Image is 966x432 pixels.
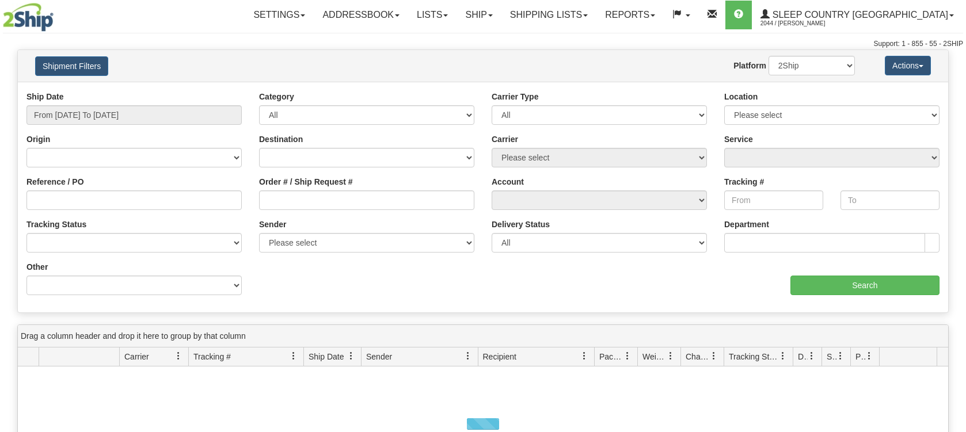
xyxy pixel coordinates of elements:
[686,351,710,362] span: Charge
[35,56,108,76] button: Shipment Filters
[3,3,54,32] img: logo2044.jpg
[259,133,303,145] label: Destination
[366,351,392,362] span: Sender
[169,346,188,366] a: Carrier filter column settings
[259,219,286,230] label: Sender
[575,346,594,366] a: Recipient filter column settings
[642,351,667,362] span: Weight
[259,91,294,102] label: Category
[661,346,680,366] a: Weight filter column settings
[193,351,231,362] span: Tracking #
[859,346,879,366] a: Pickup Status filter column settings
[26,91,64,102] label: Ship Date
[341,346,361,366] a: Ship Date filter column settings
[752,1,963,29] a: Sleep Country [GEOGRAPHIC_DATA] 2044 / [PERSON_NAME]
[492,219,550,230] label: Delivery Status
[501,1,596,29] a: Shipping lists
[483,351,516,362] span: Recipient
[124,351,149,362] span: Carrier
[458,346,478,366] a: Sender filter column settings
[3,39,963,49] div: Support: 1 - 855 - 55 - 2SHIP
[26,261,48,273] label: Other
[314,1,408,29] a: Addressbook
[457,1,501,29] a: Ship
[729,351,779,362] span: Tracking Status
[492,176,524,188] label: Account
[724,190,823,210] input: From
[618,346,637,366] a: Packages filter column settings
[885,56,931,75] button: Actions
[284,346,303,366] a: Tracking # filter column settings
[309,351,344,362] span: Ship Date
[724,176,764,188] label: Tracking #
[940,157,965,274] iframe: chat widget
[855,351,865,362] span: Pickup Status
[790,276,940,295] input: Search
[724,219,769,230] label: Department
[770,10,948,20] span: Sleep Country [GEOGRAPHIC_DATA]
[733,60,766,71] label: Platform
[724,133,753,145] label: Service
[18,325,948,347] div: grid grouping header
[760,18,847,29] span: 2044 / [PERSON_NAME]
[704,346,724,366] a: Charge filter column settings
[798,351,808,362] span: Delivery Status
[724,91,758,102] label: Location
[245,1,314,29] a: Settings
[408,1,457,29] a: Lists
[596,1,664,29] a: Reports
[26,133,50,145] label: Origin
[26,176,84,188] label: Reference / PO
[599,351,623,362] span: Packages
[492,133,518,145] label: Carrier
[802,346,822,366] a: Delivery Status filter column settings
[773,346,793,366] a: Tracking Status filter column settings
[827,351,836,362] span: Shipment Issues
[26,219,86,230] label: Tracking Status
[259,176,353,188] label: Order # / Ship Request #
[492,91,538,102] label: Carrier Type
[841,190,940,210] input: To
[831,346,850,366] a: Shipment Issues filter column settings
